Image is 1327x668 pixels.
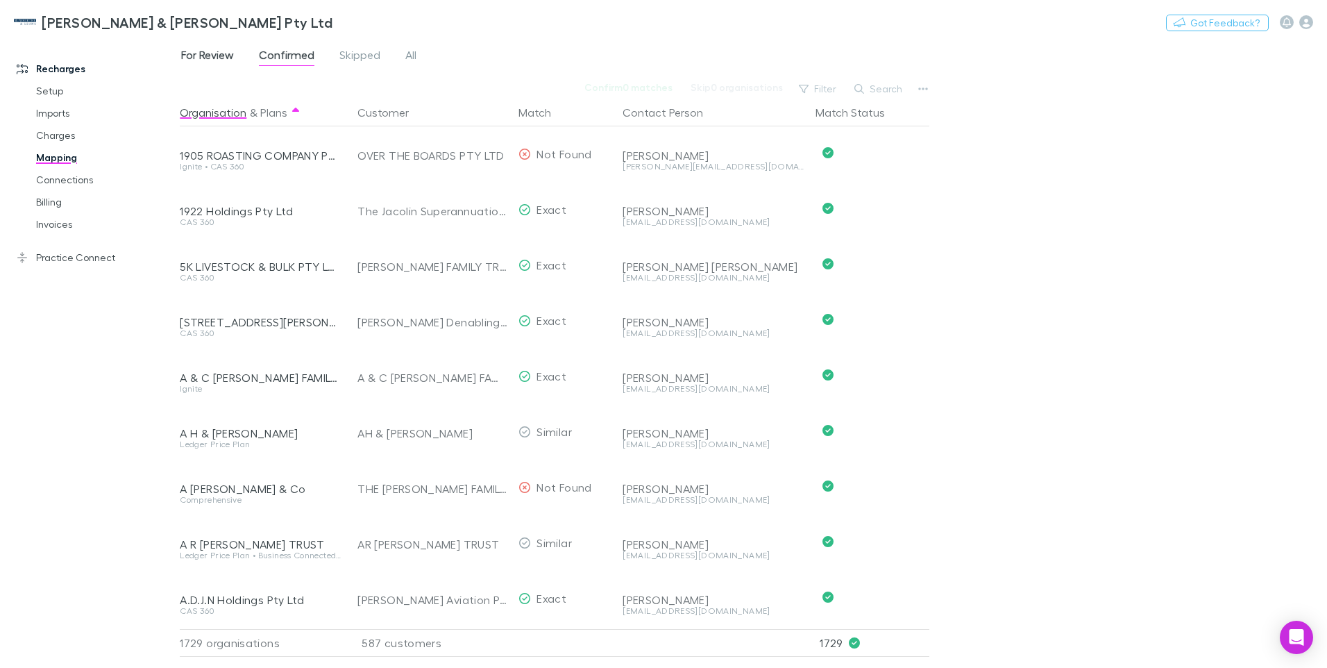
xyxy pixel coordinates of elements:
div: [PERSON_NAME] [623,204,804,218]
svg: Confirmed [822,481,834,492]
button: Plans [260,99,287,126]
button: Contact Person [623,99,720,126]
a: Connections [22,169,187,191]
div: [PERSON_NAME] [623,149,804,162]
div: A R [PERSON_NAME] TRUST [180,537,341,551]
div: CAS 360 [180,329,341,337]
div: Ledger Price Plan [180,440,341,449]
h3: [PERSON_NAME] & [PERSON_NAME] Pty Ltd [42,14,332,31]
div: [EMAIL_ADDRESS][DOMAIN_NAME] [623,329,804,337]
span: Exact [536,592,566,605]
div: & [180,99,341,126]
div: OVER THE BOARDS PTY LTD [357,128,507,183]
div: AR [PERSON_NAME] TRUST [357,517,507,572]
div: [PERSON_NAME] [PERSON_NAME] [623,260,804,274]
div: [EMAIL_ADDRESS][DOMAIN_NAME] [623,218,804,226]
button: Skip0 organisations [682,79,792,96]
div: [EMAIL_ADDRESS][DOMAIN_NAME] [623,496,804,504]
svg: Confirmed [822,592,834,603]
button: Match Status [815,99,902,126]
span: For Review [181,48,234,66]
span: Exact [536,314,566,327]
div: [PERSON_NAME][EMAIL_ADDRESS][DOMAIN_NAME] [623,162,804,171]
div: CAS 360 [180,274,341,282]
span: Skipped [339,48,380,66]
span: Not Found [536,481,591,494]
button: Customer [357,99,425,126]
div: [PERSON_NAME] [623,315,804,329]
div: 1729 organisations [180,629,346,657]
div: [EMAIL_ADDRESS][DOMAIN_NAME] [623,385,804,393]
button: Filter [792,81,845,97]
svg: Confirmed [822,258,834,269]
div: The Jacolin Superannuation Fund [357,183,507,239]
div: 587 customers [346,629,513,657]
span: All [405,48,416,66]
div: Open Intercom Messenger [1280,621,1313,654]
div: 1905 ROASTING COMPANY PTY LTD [180,149,341,162]
span: Similar [536,425,572,438]
button: Confirm0 matches [575,79,682,96]
div: A [PERSON_NAME] & Co [180,482,341,496]
div: Comprehensive [180,496,341,504]
button: Got Feedback? [1166,15,1269,31]
span: Similar [536,536,572,549]
div: A & C [PERSON_NAME] FAMILY TRUST [357,350,507,406]
div: CAS 360 [180,607,341,615]
div: [PERSON_NAME] [623,537,804,551]
span: Exact [536,258,566,272]
button: Match [518,99,568,126]
div: THE [PERSON_NAME] FAMILY TRUST [357,461,507,517]
a: [PERSON_NAME] & [PERSON_NAME] Pty Ltd [6,6,341,39]
div: [EMAIL_ADDRESS][DOMAIN_NAME] [623,440,804,449]
svg: Confirmed [822,425,834,436]
span: Not Found [536,147,591,160]
a: Practice Connect [3,247,187,269]
a: Invoices [22,213,187,235]
div: CAS 360 [180,218,341,226]
button: Search [847,81,911,97]
div: Ignite • CAS 360 [180,162,341,171]
svg: Confirmed [822,369,834,381]
div: Ignite [180,385,341,393]
div: [EMAIL_ADDRESS][DOMAIN_NAME] [623,551,804,560]
svg: Confirmed [822,147,834,158]
div: [PERSON_NAME] Aviation Pty Ltd [357,572,507,628]
div: [EMAIL_ADDRESS][DOMAIN_NAME] [623,607,804,615]
span: Exact [536,369,566,383]
div: [STREET_ADDRESS][PERSON_NAME] PTY LTD [180,315,341,329]
div: A & C [PERSON_NAME] FAMILY TRUST [180,371,341,385]
div: A H & [PERSON_NAME] [180,426,341,440]
a: Charges [22,124,187,147]
div: [PERSON_NAME] [623,482,804,496]
svg: Confirmed [822,203,834,214]
div: [PERSON_NAME] [623,426,804,440]
a: Imports [22,102,187,124]
div: [PERSON_NAME] Denabling Grazing Co [357,294,507,350]
div: [PERSON_NAME] FAMILY TRUST [357,239,507,294]
a: Mapping [22,147,187,169]
div: Ledger Price Plan • Business Connected Ledger [180,551,341,560]
div: [PERSON_NAME] [623,593,804,607]
svg: Confirmed [822,314,834,325]
svg: Confirmed [822,536,834,547]
img: McWhirter & Leong Pty Ltd's Logo [14,14,36,31]
div: AH & [PERSON_NAME] [357,406,507,461]
div: 1922 Holdings Pty Ltd [180,204,341,218]
div: [EMAIL_ADDRESS][DOMAIN_NAME] [623,274,804,282]
p: 1729 [820,630,929,656]
div: [PERSON_NAME] [623,371,804,385]
button: Organisation [180,99,246,126]
div: 5K LIVESTOCK & BULK PTY LTD [180,260,341,274]
a: Recharges [3,58,187,80]
span: Confirmed [259,48,314,66]
a: Setup [22,80,187,102]
span: Exact [536,203,566,216]
div: A.D.J.N Holdings Pty Ltd [180,593,341,607]
a: Billing [22,191,187,213]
